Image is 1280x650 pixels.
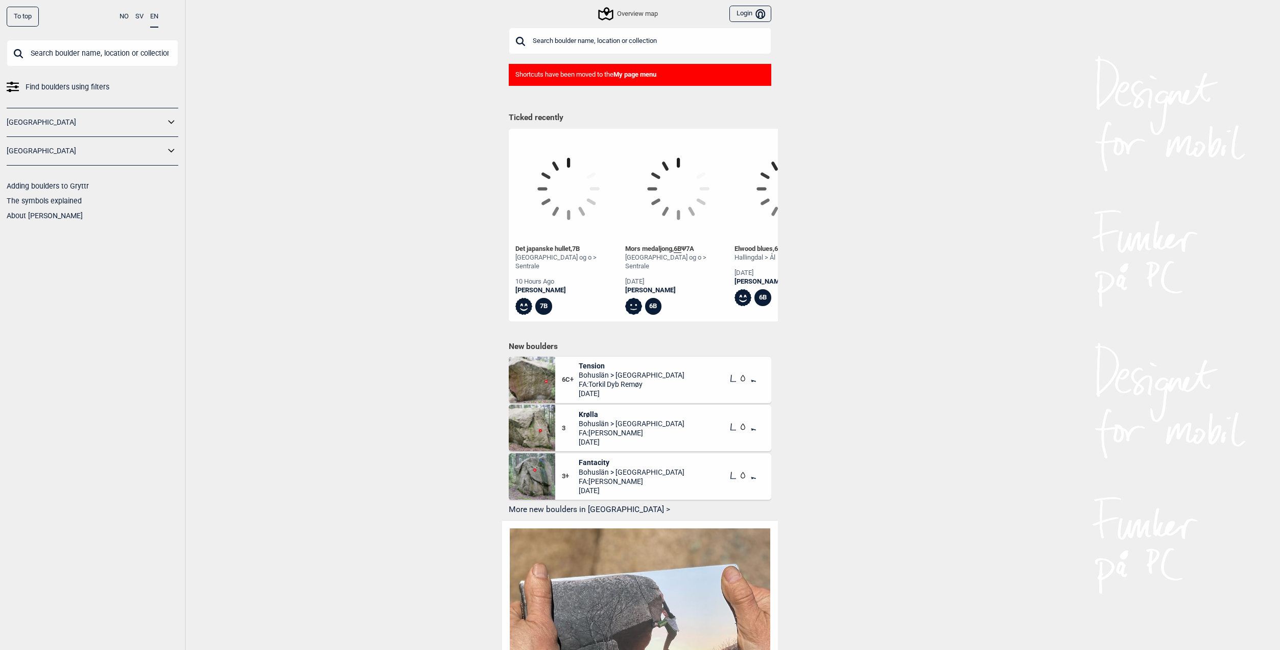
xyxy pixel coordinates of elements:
img: Krolla [509,405,555,451]
div: [GEOGRAPHIC_DATA] og o > Sentrale [625,253,731,271]
span: Bohuslän > [GEOGRAPHIC_DATA] [579,370,684,380]
div: Hallingdal > Ål [734,253,785,262]
div: Shortcuts have been moved to the [509,64,771,86]
span: 6B [774,245,782,252]
a: [GEOGRAPHIC_DATA] [7,115,165,130]
span: Fantacity [579,458,684,467]
span: 7B [572,245,580,252]
div: Mors medaljong , Ψ [625,245,731,253]
div: Krolla3KrøllaBohuslän > [GEOGRAPHIC_DATA]FA:[PERSON_NAME][DATE] [509,405,771,451]
span: Krølla [579,410,684,419]
button: NO [120,7,129,27]
div: To top [7,7,39,27]
div: [GEOGRAPHIC_DATA] og o > Sentrale [515,253,622,271]
span: [DATE] [579,486,684,495]
span: FA: [PERSON_NAME] [579,477,684,486]
span: FA: [PERSON_NAME] [579,428,684,437]
span: FA: Torkil Dyb Remøy [579,380,684,389]
span: Find boulders using filters [26,80,109,95]
img: Tension [509,357,555,403]
input: Search boulder name, location or collection [7,40,178,66]
div: 10 hours ago [515,277,622,286]
span: 6C+ [562,376,579,384]
a: About [PERSON_NAME] [7,212,83,220]
b: My page menu [613,71,656,78]
a: Adding boulders to Gryttr [7,182,89,190]
span: Bohuslän > [GEOGRAPHIC_DATA] [579,419,684,428]
button: More new boulders in [GEOGRAPHIC_DATA] > [509,502,771,518]
a: The symbols explained [7,197,82,205]
button: Login [729,6,771,22]
img: Fantacity [509,453,555,500]
div: Tension6C+TensionBohuslän > [GEOGRAPHIC_DATA]FA:Torkil Dyb Remøy[DATE] [509,357,771,403]
a: [PERSON_NAME] [625,286,731,295]
div: [DATE] [734,269,785,277]
span: [DATE] [579,437,684,447]
div: Fantacity3+FantacityBohuslän > [GEOGRAPHIC_DATA]FA:[PERSON_NAME][DATE] [509,453,771,500]
button: SV [135,7,144,27]
h1: Ticked recently [509,112,771,124]
button: EN [150,7,158,28]
div: 6B [645,298,662,315]
span: 3+ [562,472,579,481]
div: Elwood blues , [734,245,785,253]
span: Bohuslän > [GEOGRAPHIC_DATA] [579,468,684,477]
span: Tension [579,361,684,370]
span: 6B [674,245,681,253]
span: 7A [686,245,694,252]
div: Overview map [600,8,658,20]
div: 6B [754,289,771,306]
span: 3 [562,424,579,433]
a: [PERSON_NAME] [734,277,785,286]
span: [DATE] [579,389,684,398]
input: Search boulder name, location or collection [509,28,771,54]
div: Det japanske hullet , [515,245,622,253]
a: [GEOGRAPHIC_DATA] [7,144,165,158]
div: 7B [535,298,552,315]
a: [PERSON_NAME] [515,286,622,295]
div: [DATE] [625,277,731,286]
h1: New boulders [509,341,771,352]
a: Find boulders using filters [7,80,178,95]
